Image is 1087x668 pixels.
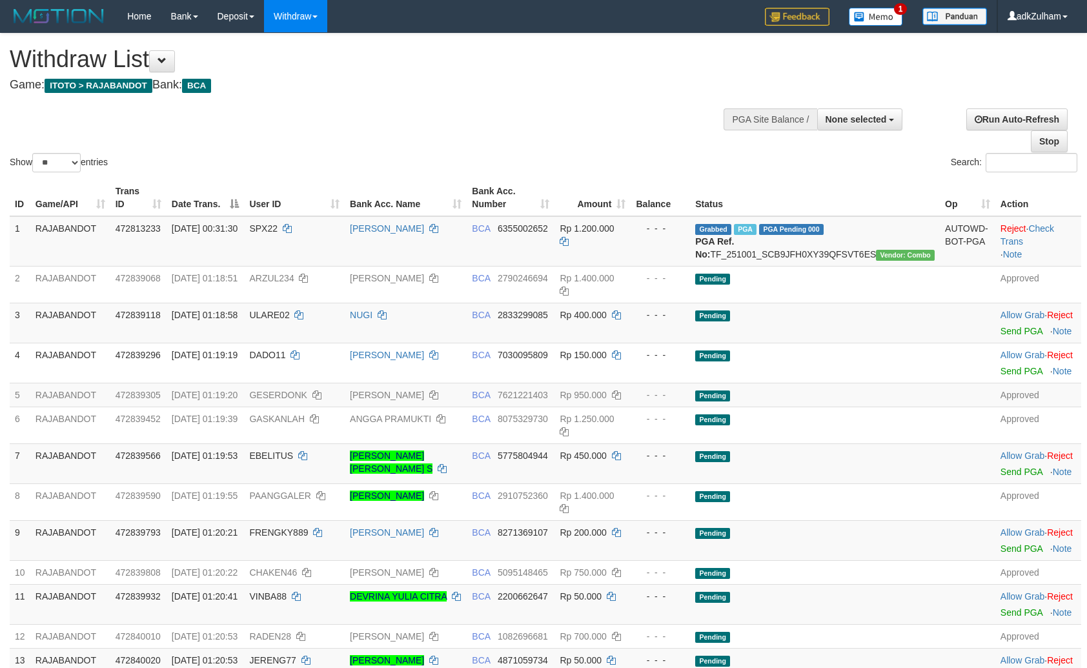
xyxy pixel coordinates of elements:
span: Rp 1.250.000 [560,414,614,424]
span: PAANGGALER [249,491,310,501]
select: Showentries [32,153,81,172]
button: None selected [817,108,903,130]
span: Copy 8271369107 to clipboard [498,527,548,538]
span: [DATE] 01:20:53 [172,631,238,642]
div: PGA Site Balance / [724,108,817,130]
span: Copy 7030095809 to clipboard [498,350,548,360]
div: - - - [636,412,685,425]
th: Date Trans.: activate to sort column descending [167,179,245,216]
span: Pending [695,491,730,502]
td: Approved [995,624,1081,648]
a: Allow Grab [1001,655,1044,665]
th: Action [995,179,1081,216]
span: Marked by adkdaniel [734,224,757,235]
span: ARZUL234 [249,273,294,283]
a: Send PGA [1001,366,1042,376]
span: [DATE] 01:19:20 [172,390,238,400]
span: BCA [472,414,490,424]
th: Bank Acc. Name: activate to sort column ascending [345,179,467,216]
div: - - - [636,309,685,321]
a: [PERSON_NAME] [350,223,424,234]
a: Allow Grab [1001,310,1044,320]
span: 472839068 [116,273,161,283]
th: Op: activate to sort column ascending [940,179,995,216]
span: BCA [472,273,490,283]
span: FRENGKY889 [249,527,308,538]
label: Search: [951,153,1077,172]
span: Rp 50.000 [560,655,602,665]
span: Copy 2200662647 to clipboard [498,591,548,602]
span: VINBA88 [249,591,287,602]
span: Pending [695,528,730,539]
a: Allow Grab [1001,350,1044,360]
span: Rp 700.000 [560,631,606,642]
a: Reject [1001,223,1026,234]
span: BCA [472,390,490,400]
th: User ID: activate to sort column ascending [244,179,345,216]
span: · [1001,350,1047,360]
span: BCA [472,350,490,360]
td: · · [995,216,1081,267]
a: [PERSON_NAME] [350,390,424,400]
a: Send PGA [1001,326,1042,336]
a: [PERSON_NAME] [350,350,424,360]
a: Reject [1047,527,1073,538]
span: [DATE] 01:18:51 [172,273,238,283]
span: Pending [695,390,730,401]
td: AUTOWD-BOT-PGA [940,216,995,267]
a: Reject [1047,450,1073,461]
img: Button%20Memo.svg [849,8,903,26]
td: RAJABANDOT [30,383,110,407]
span: GESERDONK [249,390,307,400]
a: Check Trans [1001,223,1054,247]
td: 7 [10,443,30,483]
th: Status [690,179,940,216]
span: Copy 2833299085 to clipboard [498,310,548,320]
td: · [995,443,1081,483]
span: BCA [472,491,490,501]
span: BCA [182,79,211,93]
td: RAJABANDOT [30,266,110,303]
td: RAJABANDOT [30,216,110,267]
span: Pending [695,274,730,285]
td: 3 [10,303,30,343]
td: Approved [995,383,1081,407]
a: [PERSON_NAME] [350,655,424,665]
a: Stop [1031,130,1068,152]
span: Grabbed [695,224,731,235]
span: [DATE] 01:19:53 [172,450,238,461]
a: Send PGA [1001,467,1042,477]
span: Rp 450.000 [560,450,606,461]
span: ULARE02 [249,310,289,320]
td: · [995,520,1081,560]
a: [PERSON_NAME] [350,567,424,578]
span: RADEN28 [249,631,291,642]
span: GASKANLAH [249,414,305,424]
a: Send PGA [1001,543,1042,554]
a: Send PGA [1001,607,1042,618]
a: Run Auto-Refresh [966,108,1068,130]
th: Bank Acc. Number: activate to sort column ascending [467,179,554,216]
b: PGA Ref. No: [695,236,734,259]
span: None selected [826,114,887,125]
a: Reject [1047,310,1073,320]
div: - - - [636,272,685,285]
span: BCA [472,631,490,642]
span: Copy 7621221403 to clipboard [498,390,548,400]
span: EBELITUS [249,450,293,461]
a: Reject [1047,591,1073,602]
span: · [1001,450,1047,461]
span: BCA [472,591,490,602]
a: Note [1053,543,1072,554]
td: RAJABANDOT [30,303,110,343]
td: 8 [10,483,30,520]
span: 472839793 [116,527,161,538]
td: RAJABANDOT [30,520,110,560]
div: - - - [636,654,685,667]
span: DADO11 [249,350,285,360]
span: JERENG77 [249,655,296,665]
span: 472839452 [116,414,161,424]
span: 472839118 [116,310,161,320]
span: Copy 6355002652 to clipboard [498,223,548,234]
span: BCA [472,223,490,234]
